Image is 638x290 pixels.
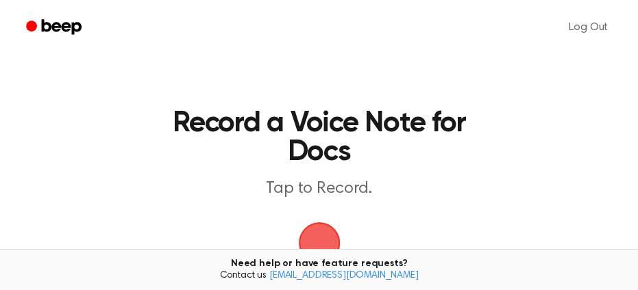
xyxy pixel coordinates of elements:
h1: Record a Voice Note for Docs [148,109,490,167]
a: Log Out [555,11,622,44]
p: Tap to Record. [148,178,490,200]
span: Contact us [8,270,630,282]
button: Beep Logo [299,222,340,263]
a: [EMAIL_ADDRESS][DOMAIN_NAME] [269,271,419,280]
a: Beep [16,14,94,41]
